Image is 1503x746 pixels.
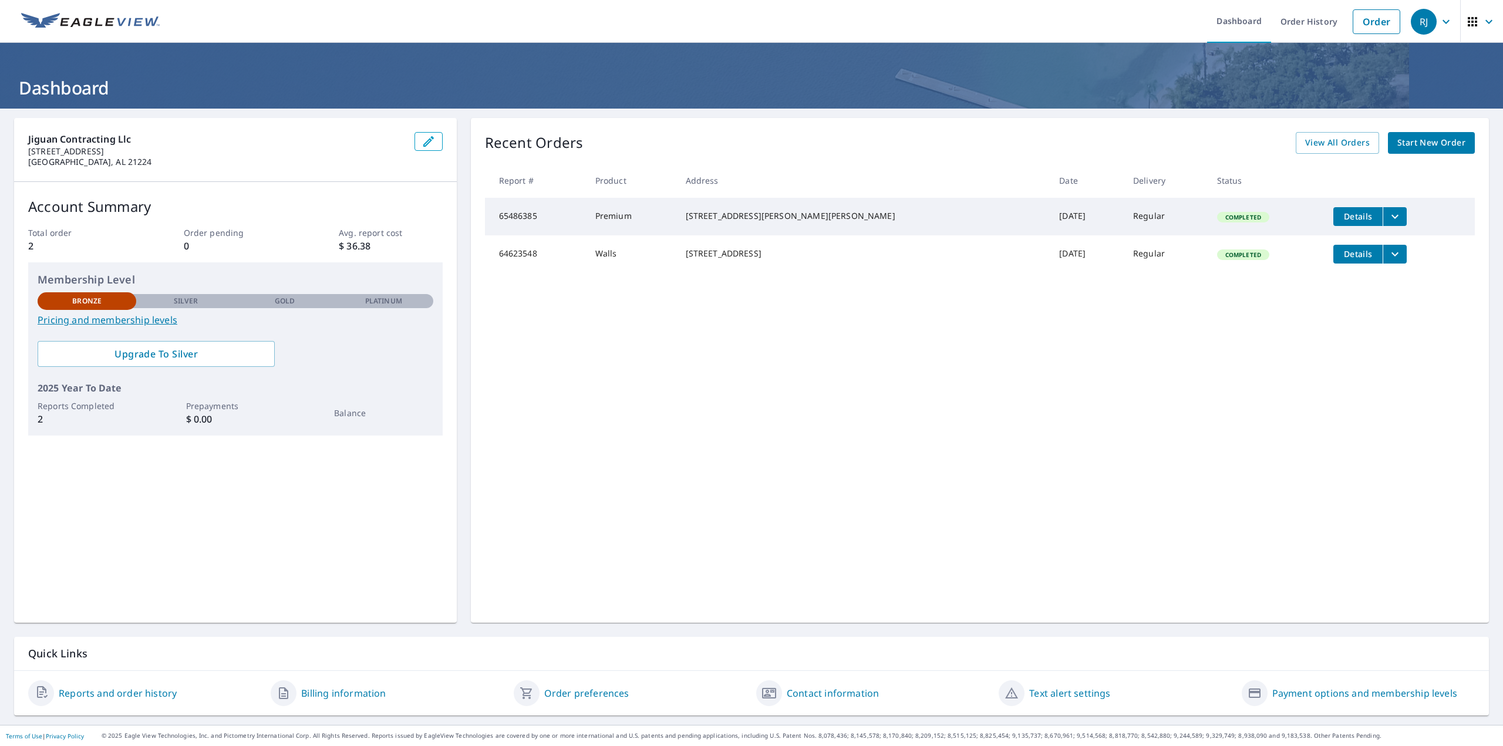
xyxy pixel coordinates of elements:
[1218,213,1268,221] span: Completed
[586,163,676,198] th: Product
[365,296,402,306] p: Platinum
[1388,132,1475,154] a: Start New Order
[28,196,443,217] p: Account Summary
[59,686,177,700] a: Reports and order history
[1124,235,1208,273] td: Regular
[6,732,42,740] a: Terms of Use
[14,76,1489,100] h1: Dashboard
[1305,136,1370,150] span: View All Orders
[686,210,1041,222] div: [STREET_ADDRESS][PERSON_NAME][PERSON_NAME]
[586,235,676,273] td: Walls
[1296,132,1379,154] a: View All Orders
[1340,211,1376,222] span: Details
[1050,235,1124,273] td: [DATE]
[1411,9,1437,35] div: RJ
[686,248,1041,259] div: [STREET_ADDRESS]
[28,146,405,157] p: [STREET_ADDRESS]
[1353,9,1400,34] a: Order
[787,686,879,700] a: Contact information
[1124,198,1208,235] td: Regular
[1333,207,1383,226] button: detailsBtn-65486385
[1029,686,1110,700] a: Text alert settings
[28,227,132,239] p: Total order
[186,400,285,412] p: Prepayments
[301,686,386,700] a: Billing information
[1340,248,1376,259] span: Details
[38,400,136,412] p: Reports Completed
[275,296,295,306] p: Gold
[184,239,287,253] p: 0
[485,235,586,273] td: 64623548
[46,732,84,740] a: Privacy Policy
[1383,245,1407,264] button: filesDropdownBtn-64623548
[485,132,584,154] p: Recent Orders
[586,198,676,235] td: Premium
[676,163,1050,198] th: Address
[28,157,405,167] p: [GEOGRAPHIC_DATA], AL 21224
[28,646,1475,661] p: Quick Links
[38,272,433,288] p: Membership Level
[38,412,136,426] p: 2
[38,381,433,395] p: 2025 Year To Date
[102,731,1497,740] p: © 2025 Eagle View Technologies, Inc. and Pictometry International Corp. All Rights Reserved. Repo...
[1272,686,1457,700] a: Payment options and membership levels
[339,227,442,239] p: Avg. report cost
[38,341,275,367] a: Upgrade To Silver
[72,296,102,306] p: Bronze
[485,198,586,235] td: 65486385
[334,407,433,419] p: Balance
[1383,207,1407,226] button: filesDropdownBtn-65486385
[1333,245,1383,264] button: detailsBtn-64623548
[186,412,285,426] p: $ 0.00
[28,132,405,146] p: Jiguan Contracting Llc
[21,13,160,31] img: EV Logo
[339,239,442,253] p: $ 36.38
[28,239,132,253] p: 2
[6,733,84,740] p: |
[1050,198,1124,235] td: [DATE]
[485,163,586,198] th: Report #
[1208,163,1324,198] th: Status
[47,347,265,360] span: Upgrade To Silver
[38,313,433,327] a: Pricing and membership levels
[1397,136,1465,150] span: Start New Order
[184,227,287,239] p: Order pending
[1124,163,1208,198] th: Delivery
[1218,251,1268,259] span: Completed
[1050,163,1124,198] th: Date
[544,686,629,700] a: Order preferences
[174,296,198,306] p: Silver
